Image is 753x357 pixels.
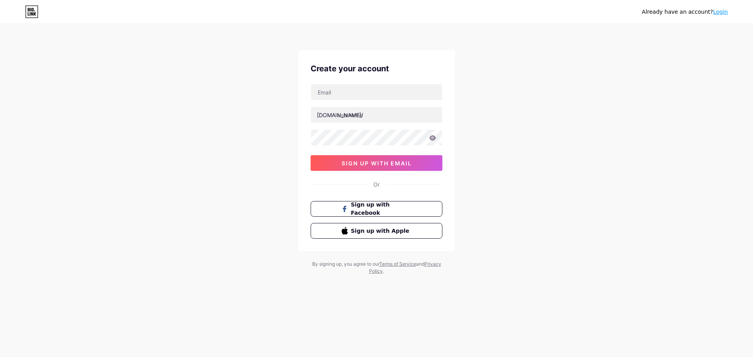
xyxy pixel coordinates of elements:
span: Sign up with Facebook [351,201,412,217]
span: Sign up with Apple [351,227,412,235]
div: Or [373,180,380,188]
button: sign up with email [311,155,442,171]
div: Already have an account? [642,8,728,16]
a: Login [713,9,728,15]
div: [DOMAIN_NAME]/ [317,111,363,119]
button: Sign up with Apple [311,223,442,239]
span: sign up with email [342,160,412,167]
input: Email [311,84,442,100]
a: Terms of Service [379,261,416,267]
div: By signing up, you agree to our and . [310,261,443,275]
input: username [311,107,442,123]
div: Create your account [311,63,442,74]
button: Sign up with Facebook [311,201,442,217]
